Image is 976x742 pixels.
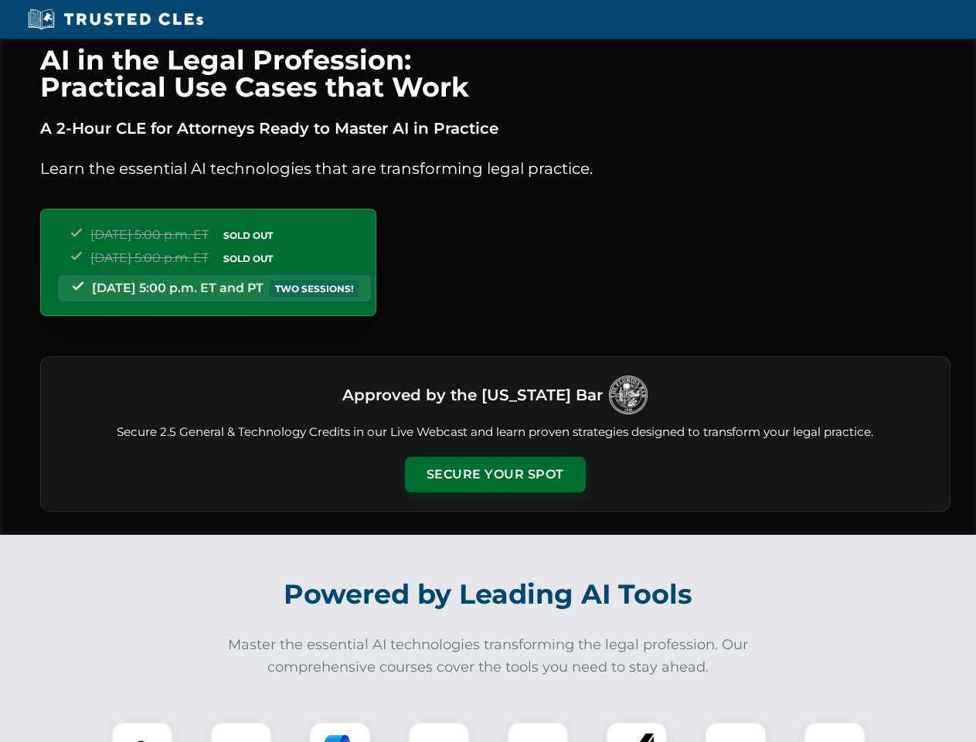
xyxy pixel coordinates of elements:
span: [DATE] 5:00 p.m. ET [90,250,209,265]
span: [DATE] 5:00 p.m. ET [90,227,209,242]
button: Secure Your Spot [405,457,586,492]
span: SOLD OUT [218,227,278,243]
p: A 2-Hour CLE for Attorneys Ready to Master AI in Practice [40,116,950,141]
p: Master the essential AI technologies transforming the legal profession. Our comprehensive courses... [218,634,759,679]
span: SOLD OUT [218,250,278,267]
h3: Approved by the [US_STATE] Bar [342,381,603,409]
img: Logo [609,376,648,414]
img: Trusted CLEs [23,8,208,31]
h2: Powered by Leading AI Tools [60,567,916,621]
p: Learn the essential AI technologies that are transforming legal practice. [40,156,950,181]
p: Secure 2.5 General & Technology Credits in our Live Webcast and learn proven strategies designed ... [60,424,931,441]
h1: AI in the Legal Profession: Practical Use Cases that Work [40,46,950,100]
